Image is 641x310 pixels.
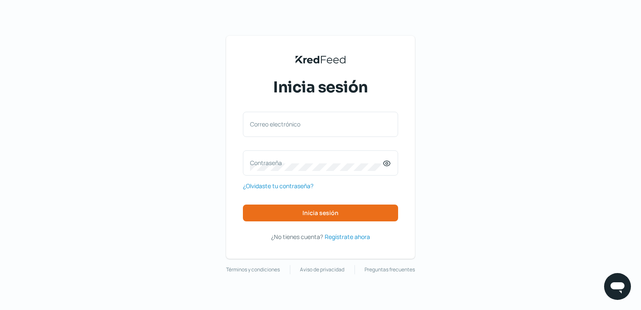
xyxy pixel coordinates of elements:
[302,210,339,216] span: Inicia sesión
[325,231,370,242] a: Regístrate ahora
[226,265,280,274] a: Términos y condiciones
[243,205,398,221] button: Inicia sesión
[273,77,368,98] span: Inicia sesión
[609,278,626,295] img: chatIcon
[250,159,383,167] label: Contraseña
[243,181,313,191] a: ¿Olvidaste tu contraseña?
[365,265,415,274] a: Preguntas frecuentes
[300,265,344,274] a: Aviso de privacidad
[271,233,323,241] span: ¿No tienes cuenta?
[250,120,383,128] label: Correo electrónico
